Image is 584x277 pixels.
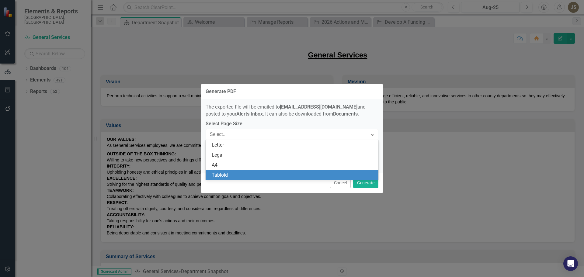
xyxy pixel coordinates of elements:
div: A4 [212,162,375,169]
div: Generate PDF [206,89,236,94]
span: The exported file will be emailed to and posted to your . It can also be downloaded from . [206,104,366,117]
strong: [EMAIL_ADDRESS][DOMAIN_NAME] [280,104,357,110]
div: Letter [212,142,375,149]
strong: Alerts Inbox [236,111,263,117]
label: Select Page Size [206,120,378,127]
button: Generate [353,178,378,188]
div: Tabloid [212,172,375,179]
div: Legal [212,152,375,159]
button: Cancel [330,178,351,188]
strong: Documents [333,111,358,117]
div: Open Intercom Messenger [563,256,578,271]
